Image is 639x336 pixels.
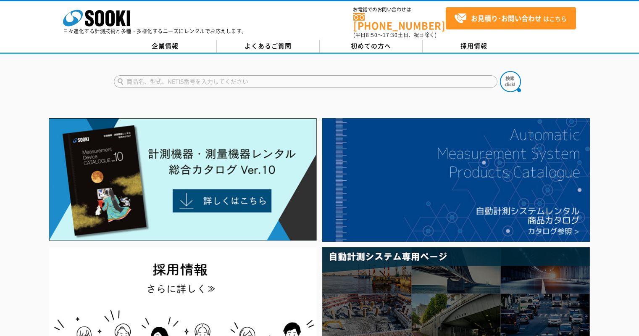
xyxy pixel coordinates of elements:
span: お電話でのお問い合わせは [353,7,446,12]
input: 商品名、型式、NETIS番号を入力してください [114,75,497,88]
a: [PHONE_NUMBER] [353,13,446,30]
p: 日々進化する計測技術と多種・多様化するニーズにレンタルでお応えします。 [63,29,247,34]
a: お見積り･お問い合わせはこちら [446,7,576,29]
a: 企業情報 [114,40,217,53]
span: 17:30 [383,31,398,39]
span: 初めての方へ [351,41,391,50]
img: Catalog Ver10 [49,118,317,241]
strong: お見積り･お問い合わせ [471,13,542,23]
a: 初めての方へ [320,40,423,53]
span: (平日 ～ 土日、祝日除く) [353,31,437,39]
a: よくあるご質問 [217,40,320,53]
img: btn_search.png [500,71,521,92]
a: 採用情報 [423,40,526,53]
span: 8:50 [366,31,378,39]
span: はこちら [454,12,567,25]
img: 自動計測システムカタログ [322,118,590,242]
